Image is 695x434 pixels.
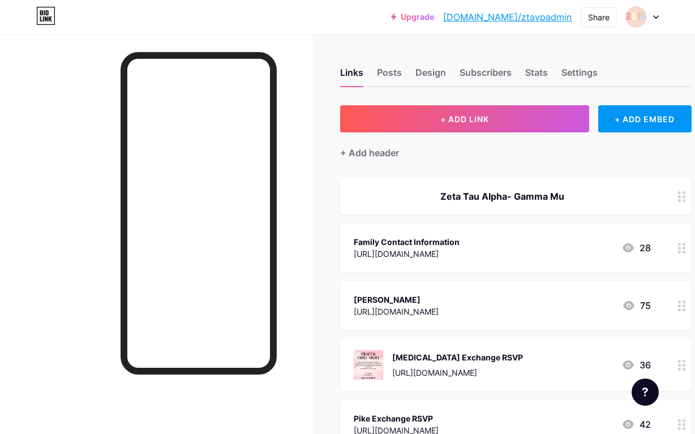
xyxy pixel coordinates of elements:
div: Stats [525,66,548,86]
div: Design [415,66,446,86]
div: 75 [622,299,651,312]
div: + Add header [340,146,399,160]
div: Subscribers [460,66,512,86]
div: [URL][DOMAIN_NAME] [354,306,439,317]
span: + ADD LINK [440,114,489,124]
div: Posts [377,66,402,86]
div: + ADD EMBED [598,105,692,132]
div: [URL][DOMAIN_NAME] [392,367,523,379]
div: 28 [621,241,651,255]
div: Settings [561,66,598,86]
a: Upgrade [391,12,434,22]
div: Pike Exchange RSVP [354,412,439,424]
div: [URL][DOMAIN_NAME] [354,248,460,260]
div: 42 [621,418,651,431]
img: ZTA Vice President of Administration [625,6,647,28]
div: Links [340,66,363,86]
div: Zeta Tau Alpha- Gamma Mu [354,190,651,203]
div: 36 [621,358,651,372]
div: Family Contact Information [354,236,460,248]
button: + ADD LINK [340,105,589,132]
div: Share [588,11,610,23]
img: AXID Exchange RSVP [354,350,383,380]
div: [MEDICAL_DATA] Exchange RSVP [392,351,523,363]
a: [DOMAIN_NAME]/ztavpadmin [443,10,572,24]
div: [PERSON_NAME] [354,294,439,306]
